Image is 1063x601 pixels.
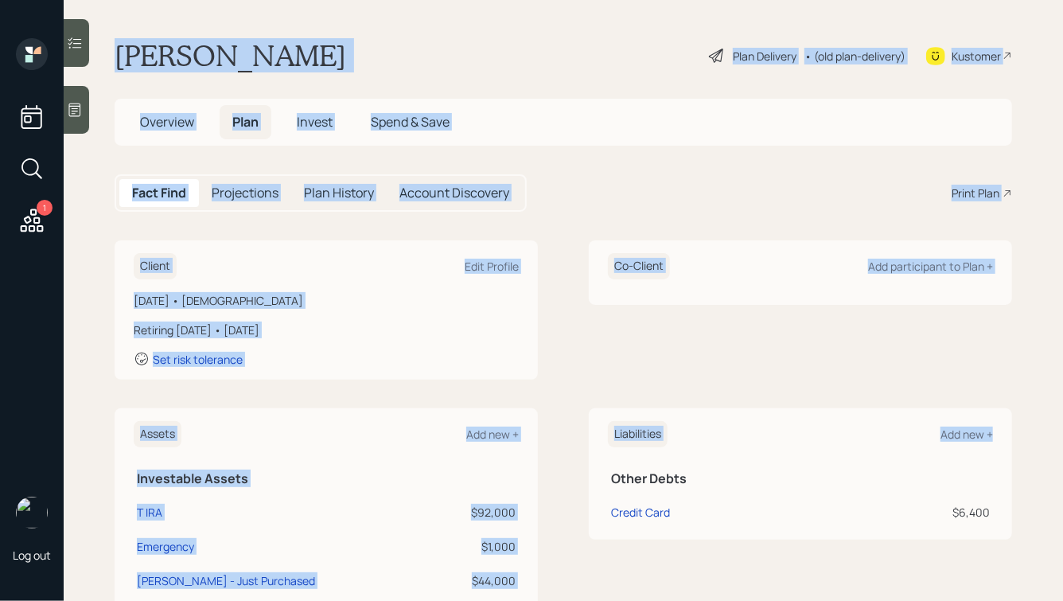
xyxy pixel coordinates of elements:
[466,427,519,442] div: Add new +
[134,421,181,447] h6: Assets
[804,48,905,64] div: • (old plan-delivery)
[399,185,509,201] h5: Account Discovery
[438,538,516,555] div: $1,000
[115,38,346,73] h1: [PERSON_NAME]
[611,471,990,486] h5: Other Debts
[608,253,670,279] h6: Co-Client
[137,572,315,589] div: [PERSON_NAME] - Just Purchased
[13,548,51,563] div: Log out
[952,185,999,201] div: Print Plan
[842,504,990,521] div: $6,400
[212,185,278,201] h5: Projections
[940,427,993,442] div: Add new +
[465,259,519,274] div: Edit Profile
[438,504,516,521] div: $92,000
[733,48,796,64] div: Plan Delivery
[37,200,53,216] div: 1
[134,292,519,309] div: [DATE] • [DEMOGRAPHIC_DATA]
[140,113,194,131] span: Overview
[137,504,162,521] div: T IRA
[232,113,259,131] span: Plan
[153,352,243,367] div: Set risk tolerance
[304,185,374,201] h5: Plan History
[16,497,48,529] img: hunter_neumayer.jpg
[438,572,516,589] div: $44,000
[371,113,450,131] span: Spend & Save
[137,538,194,555] div: Emergency
[611,504,670,521] div: Credit Card
[132,185,186,201] h5: Fact Find
[297,113,333,131] span: Invest
[134,322,519,338] div: Retiring [DATE] • [DATE]
[137,471,516,486] h5: Investable Assets
[868,259,993,274] div: Add participant to Plan +
[134,253,177,279] h6: Client
[952,48,1001,64] div: Kustomer
[608,421,668,447] h6: Liabilities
